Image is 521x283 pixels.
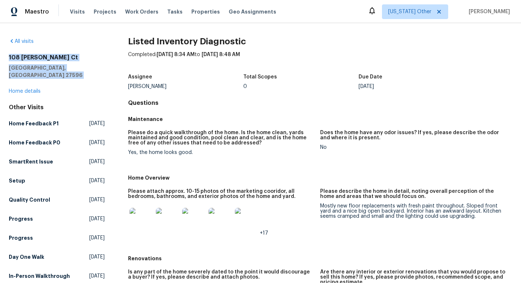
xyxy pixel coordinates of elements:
[229,8,276,15] span: Geo Assignments
[9,215,33,223] h5: Progress
[202,52,240,57] span: [DATE] 8:48 AM
[9,89,41,94] a: Home details
[128,269,314,280] h5: Is any part of the home severely dated to the point it would discourage a buyer? If yes, please d...
[128,189,314,199] h5: Please attach approx. 10-15 photos of the marketing cooridor, all bedrooms, bathrooms, and exteri...
[9,117,105,130] a: Home Feedback P1[DATE]
[157,52,195,57] span: [DATE] 8:34 AM
[167,9,183,14] span: Tasks
[128,84,243,89] div: [PERSON_NAME]
[9,196,50,203] h5: Quality Control
[89,215,105,223] span: [DATE]
[9,136,105,149] a: Home Feedback P0[DATE]
[9,177,25,184] h5: Setup
[128,115,512,123] h5: Maintenance
[9,174,105,187] a: Setup[DATE]
[128,99,512,107] h4: Questions
[9,212,105,225] a: Progress[DATE]
[89,234,105,242] span: [DATE]
[70,8,85,15] span: Visits
[9,250,105,264] a: Day One Walk[DATE]
[9,39,34,44] a: All visits
[9,54,105,61] h2: 108 [PERSON_NAME] Ct
[9,272,70,280] h5: In-Person Walkthrough
[9,193,105,206] a: Quality Control[DATE]
[359,84,474,89] div: [DATE]
[89,177,105,184] span: [DATE]
[243,74,277,80] h5: Total Scopes
[388,8,431,15] span: [US_STATE] Other
[128,174,512,181] h5: Home Overview
[9,64,105,79] h5: [GEOGRAPHIC_DATA], [GEOGRAPHIC_DATA] 27596
[89,272,105,280] span: [DATE]
[320,130,506,140] h5: Does the home have any odor issues? If yes, please describe the odor and where it is present.
[9,231,105,245] a: Progress[DATE]
[9,120,59,127] h5: Home Feedback P1
[9,234,33,242] h5: Progress
[9,253,44,261] h5: Day One Walk
[94,8,116,15] span: Projects
[128,38,512,45] h2: Listed Inventory Diagnostic
[128,150,314,155] div: Yes, the home looks good.
[128,130,314,146] h5: Please do a quick walkthrough of the home. Is the home clean, yards maintained and good condition...
[9,158,53,165] h5: SmartRent Issue
[89,196,105,203] span: [DATE]
[359,74,382,80] h5: Due Date
[128,51,512,70] div: Completed: to
[320,145,506,150] div: No
[125,8,158,15] span: Work Orders
[191,8,220,15] span: Properties
[320,203,506,219] div: Mostly new floor replacements with fresh paint throughout. Sloped front yard and a nice big open ...
[89,253,105,261] span: [DATE]
[9,155,105,168] a: SmartRent Issue[DATE]
[128,255,512,262] h5: Renovations
[128,74,152,80] h5: Assignee
[89,120,105,127] span: [DATE]
[260,231,268,236] span: +17
[243,84,359,89] div: 0
[89,158,105,165] span: [DATE]
[466,8,510,15] span: [PERSON_NAME]
[9,139,60,146] h5: Home Feedback P0
[89,139,105,146] span: [DATE]
[9,104,105,111] div: Other Visits
[320,189,506,199] h5: Please describe the home in detail, noting overall perception of the home and areas that we shoul...
[25,8,49,15] span: Maestro
[9,269,105,283] a: In-Person Walkthrough[DATE]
